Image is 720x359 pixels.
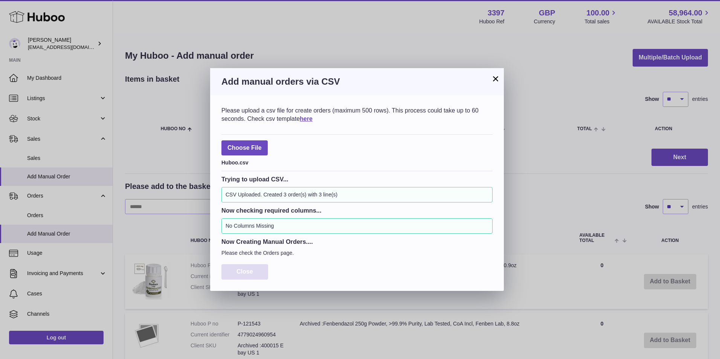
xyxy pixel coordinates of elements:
a: here [300,116,313,122]
p: Please check the Orders page. [221,249,493,257]
button: × [491,74,500,83]
h3: Add manual orders via CSV [221,76,493,88]
div: CSV Uploaded. Created 3 order(s) with 3 line(s) [221,187,493,202]
div: No Columns Missing [221,218,493,234]
div: Huboo.csv [221,157,493,166]
h3: Trying to upload CSV... [221,175,493,183]
button: Close [221,264,268,280]
h3: Now Creating Manual Orders.... [221,237,493,246]
span: Choose File [221,140,268,156]
h3: Now checking required columns... [221,206,493,214]
span: Close [236,268,253,275]
div: Please upload a csv file for create orders (maximum 500 rows). This process could take up to 60 s... [221,106,493,123]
